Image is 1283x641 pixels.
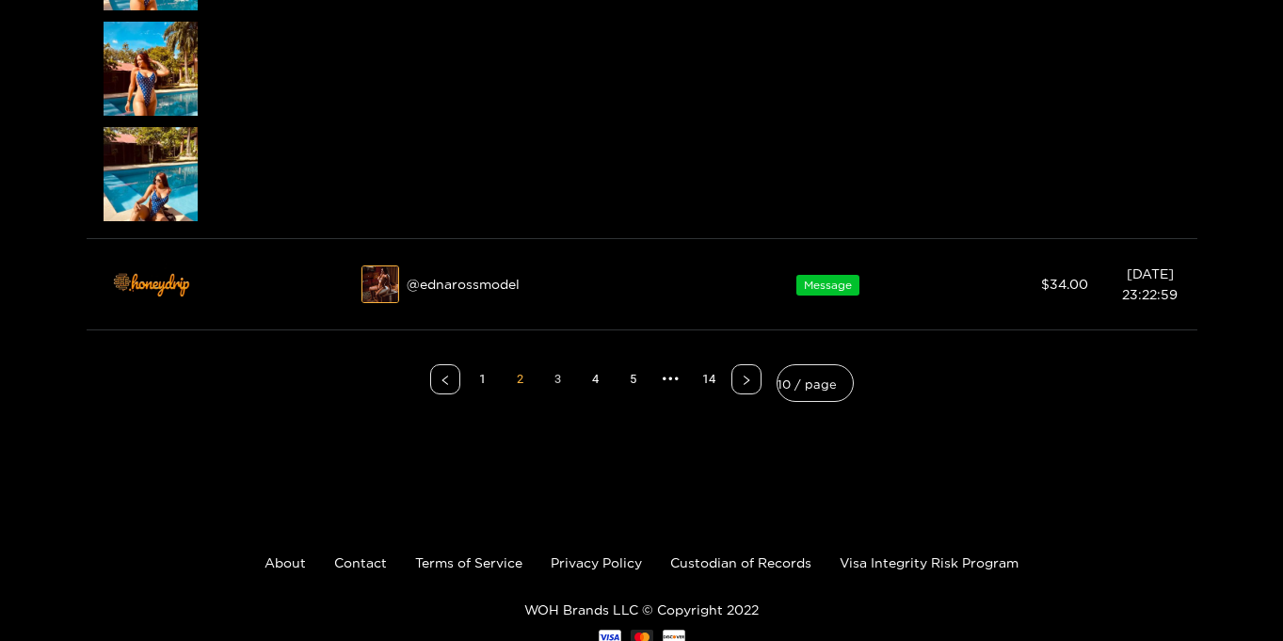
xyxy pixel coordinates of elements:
span: Message [796,275,859,296]
li: Next 5 Pages [656,364,686,394]
li: Next Page [731,364,762,394]
button: right [731,364,762,394]
li: 5 [618,364,649,394]
div: @ ednarossmodel [361,265,714,303]
a: Terms of Service [415,555,522,569]
a: Contact [334,555,387,569]
a: 2 [506,365,535,393]
a: Privacy Policy [551,555,642,569]
a: Custodian of Records [670,555,811,569]
a: 4 [582,365,610,393]
li: 1 [468,364,498,394]
li: 14 [694,364,724,394]
li: Previous Page [430,364,460,394]
a: 5 [619,365,648,393]
span: left [440,375,451,386]
a: About [265,555,306,569]
a: 3 [544,365,572,393]
li: 2 [505,364,536,394]
span: right [741,375,752,386]
span: 10 / page [778,370,853,396]
li: 4 [581,364,611,394]
a: 14 [695,365,723,393]
a: Visa Integrity Risk Program [840,555,1018,569]
button: left [430,364,460,394]
span: ••• [656,364,686,394]
span: [DATE] 23:22:59 [1122,266,1178,301]
li: 3 [543,364,573,394]
a: 1 [469,365,497,393]
img: xd0s2-whatsapp-image-2023-07-21-at-9-57-09-am.jpeg [362,266,400,304]
span: $ 34.00 [1041,277,1088,291]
